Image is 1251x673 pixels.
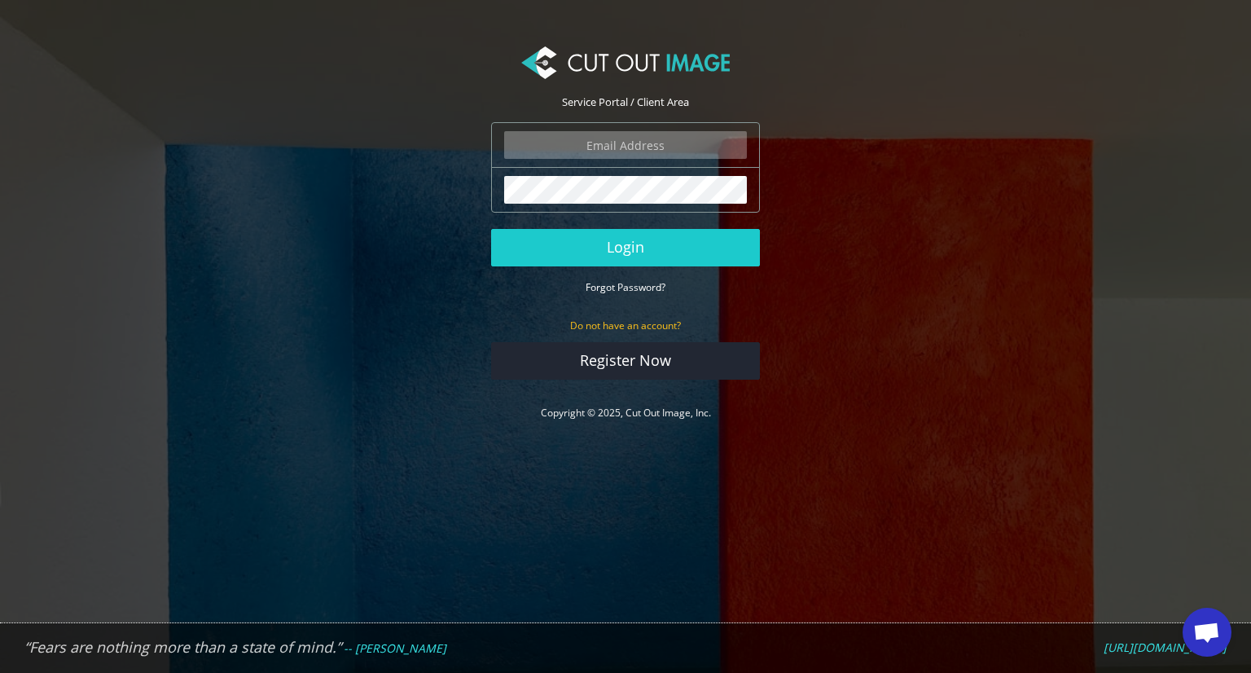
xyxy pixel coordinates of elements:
[586,279,665,294] a: Forgot Password?
[1183,608,1231,657] a: Open chat
[491,229,760,266] button: Login
[562,95,689,109] span: Service Portal / Client Area
[504,131,747,159] input: Email Address
[344,640,446,656] em: -- [PERSON_NAME]
[541,406,711,420] a: Copyright © 2025, Cut Out Image, Inc.
[491,342,760,380] a: Register Now
[570,319,681,332] small: Do not have an account?
[521,46,730,79] img: Cut Out Image
[1104,640,1227,655] a: [URL][DOMAIN_NAME]
[24,637,341,657] em: “Fears are nothing more than a state of mind.”
[1104,640,1227,655] em: [URL][DOMAIN_NAME]
[586,280,665,294] small: Forgot Password?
